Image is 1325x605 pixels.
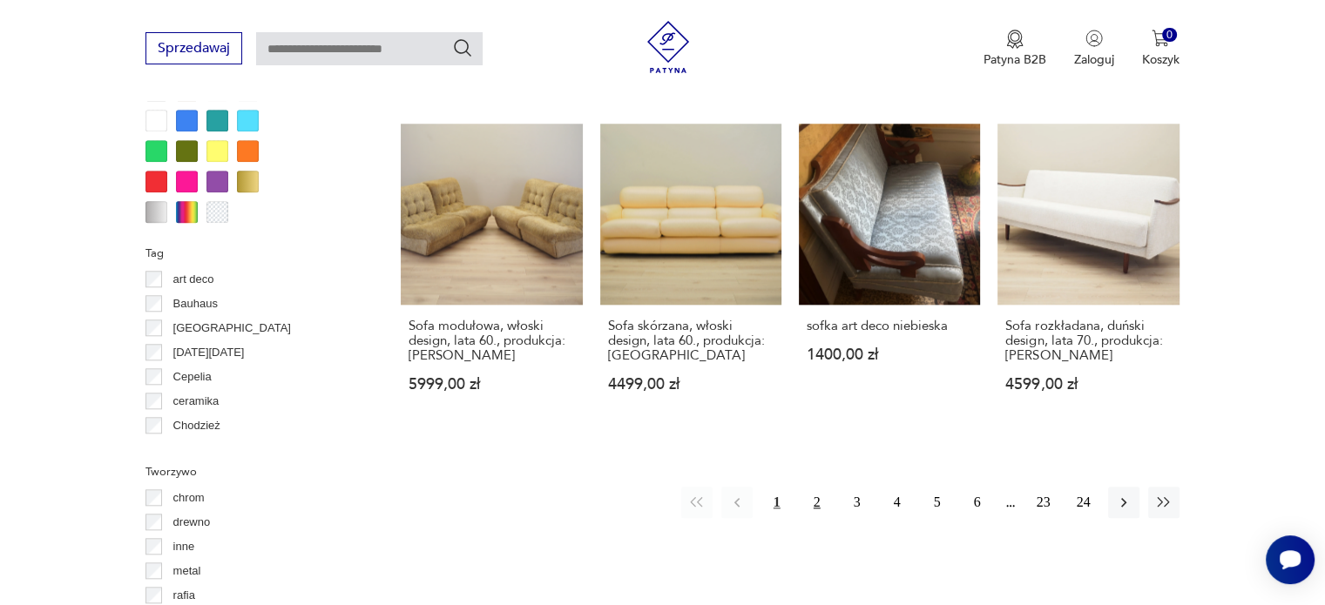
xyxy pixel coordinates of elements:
[173,488,205,508] p: chrom
[608,319,774,363] h3: Sofa skórzana, włoski design, lata 60., produkcja: [GEOGRAPHIC_DATA]
[173,270,214,289] p: art deco
[173,367,212,387] p: Cepelia
[997,124,1179,426] a: Sofa rozkładana, duński design, lata 70., produkcja: DaniaSofa rozkładana, duński design, lata 70...
[882,487,913,518] button: 4
[173,294,218,313] p: Bauhaus
[600,124,781,426] a: Sofa skórzana, włoski design, lata 60., produkcja: WłochySofa skórzana, włoski design, lata 60., ...
[807,319,972,333] h3: sofka art deco niebieska
[984,30,1046,68] button: Patyna B2B
[173,561,201,581] p: metal
[984,51,1046,68] p: Patyna B2B
[1068,487,1099,518] button: 24
[1142,51,1180,68] p: Koszyk
[452,37,473,58] button: Szukaj
[1162,28,1177,43] div: 0
[145,462,359,481] p: Tworzywo
[608,377,774,392] p: 4499,00 zł
[801,487,833,518] button: 2
[173,513,211,532] p: drewno
[1142,30,1180,68] button: 0Koszyk
[984,30,1046,68] a: Ikona medaluPatyna B2B
[962,487,993,518] button: 6
[409,377,574,392] p: 5999,00 zł
[807,347,972,362] p: 1400,00 zł
[1006,30,1024,49] img: Ikona medalu
[1074,51,1114,68] p: Zaloguj
[173,392,220,411] p: ceramika
[173,416,220,435] p: Chodzież
[409,319,574,363] h3: Sofa modułowa, włoski design, lata 60., produkcja: [PERSON_NAME]
[1005,319,1171,363] h3: Sofa rozkładana, duński design, lata 70., produkcja: [PERSON_NAME]
[842,487,873,518] button: 3
[173,440,217,460] p: Ćmielów
[642,21,694,73] img: Patyna - sklep z meblami i dekoracjami vintage
[922,487,953,518] button: 5
[1005,377,1171,392] p: 4599,00 zł
[173,319,291,338] p: [GEOGRAPHIC_DATA]
[173,343,245,362] p: [DATE][DATE]
[173,586,195,605] p: rafia
[145,244,359,263] p: Tag
[799,124,980,426] a: sofka art deco niebieskasofka art deco niebieska1400,00 zł
[1152,30,1169,47] img: Ikona koszyka
[1074,30,1114,68] button: Zaloguj
[145,44,242,56] a: Sprzedawaj
[1266,535,1315,584] iframe: Smartsupp widget button
[401,124,582,426] a: Sofa modułowa, włoski design, lata 60., produkcja: WłochySofa modułowa, włoski design, lata 60., ...
[145,32,242,64] button: Sprzedawaj
[1028,487,1059,518] button: 23
[173,537,195,556] p: inne
[761,487,793,518] button: 1
[1085,30,1103,47] img: Ikonka użytkownika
